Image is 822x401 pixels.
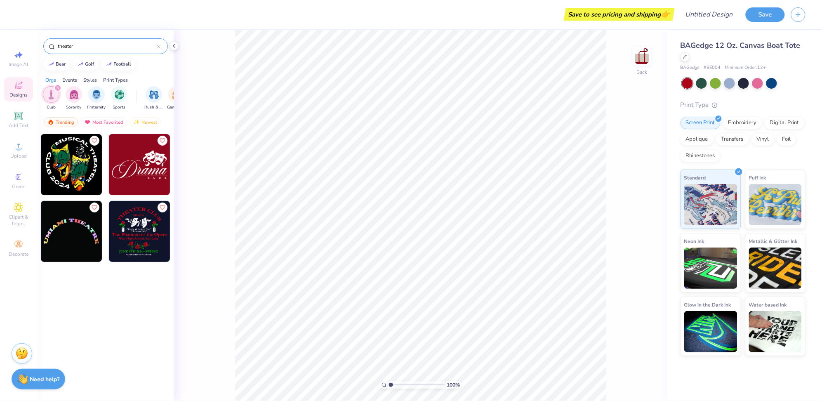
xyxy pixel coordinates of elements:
[447,381,460,389] span: 100 %
[109,134,170,195] img: 80b161d3-7c19-434c-9d16-2e38bb7ace0e
[106,62,112,67] img: trend_line.gif
[66,104,82,111] span: Sorority
[679,6,740,23] input: Untitled Design
[102,134,163,195] img: a8b60ed8-923d-4d99-819b-bdac5ad83951
[634,48,650,64] img: Back
[45,76,56,84] div: Orgs
[10,153,27,159] span: Upload
[47,104,56,111] span: Club
[111,86,127,111] button: filter button
[109,201,170,262] img: e9972f58-bf7a-45a2-b391-5ef1124ee4f9
[723,117,762,129] div: Embroidery
[41,201,102,262] img: e93a5c28-a3a4-4f45-9388-141d6a2abea9
[4,214,33,227] span: Clipart & logos
[103,76,128,84] div: Print Types
[167,104,186,111] span: Game Day
[30,375,60,383] strong: Need help?
[716,133,749,146] div: Transfers
[144,86,163,111] button: filter button
[12,183,25,190] span: Greek
[167,86,186,111] button: filter button
[130,117,161,127] div: Newest
[9,251,28,257] span: Decorate
[87,86,106,111] div: filter for Fraternity
[749,237,798,245] span: Metallic & Glitter Ink
[84,119,91,125] img: most_fav.gif
[47,90,56,99] img: Club Image
[751,133,775,146] div: Vinyl
[170,201,231,262] img: 792abdaa-5cec-4eea-9db2-f48c1d81175e
[90,136,99,146] button: Like
[158,136,167,146] button: Like
[85,62,94,66] div: golf
[749,300,787,309] span: Water based Ink
[149,90,159,99] img: Rush & Bid Image
[172,90,181,99] img: Game Day Image
[765,117,805,129] div: Digital Print
[9,92,28,98] span: Designs
[684,300,731,309] span: Glow in the Dark Ink
[114,62,132,66] div: football
[56,62,66,66] div: bear
[66,86,82,111] button: filter button
[704,64,721,71] span: # BE004
[115,90,124,99] img: Sports Image
[749,173,766,182] span: Puff Ink
[92,90,101,99] img: Fraternity Image
[43,86,59,111] button: filter button
[661,9,670,19] span: 👉
[43,58,70,71] button: bear
[90,203,99,212] button: Like
[681,100,806,110] div: Print Type
[681,133,714,146] div: Applique
[83,76,97,84] div: Styles
[684,311,737,352] img: Glow in the Dark Ink
[684,237,704,245] span: Neon Ink
[9,61,28,68] span: Image AI
[113,104,126,111] span: Sports
[681,150,721,162] div: Rhinestones
[158,203,167,212] button: Like
[43,86,59,111] div: filter for Club
[725,64,766,71] span: Minimum Order: 12 +
[48,62,54,67] img: trend_line.gif
[144,86,163,111] div: filter for Rush & Bid
[57,42,157,50] input: Try "Alpha"
[62,76,77,84] div: Events
[44,117,78,127] div: Trending
[681,64,700,71] span: BAGedge
[637,68,648,76] div: Back
[170,134,231,195] img: 7c4abf60-e19e-40b7-bb27-08927c5c6b5e
[684,173,706,182] span: Standard
[133,119,140,125] img: Newest.gif
[47,119,54,125] img: trending.gif
[681,117,721,129] div: Screen Print
[80,117,127,127] div: Most Favorited
[69,90,79,99] img: Sorority Image
[684,248,737,289] img: Neon Ink
[87,104,106,111] span: Fraternity
[746,7,785,22] button: Save
[777,133,796,146] div: Foil
[144,104,163,111] span: Rush & Bid
[66,86,82,111] div: filter for Sorority
[566,8,673,21] div: Save to see pricing and shipping
[681,40,801,50] span: BAGedge 12 Oz. Canvas Boat Tote
[87,86,106,111] button: filter button
[749,248,802,289] img: Metallic & Glitter Ink
[102,201,163,262] img: b15eed25-a18b-4155-b36c-e0a0c2c2bc4a
[749,311,802,352] img: Water based Ink
[41,134,102,195] img: 523456c9-20d0-409a-b1b5-b99671b07c42
[111,86,127,111] div: filter for Sports
[9,122,28,129] span: Add Text
[167,86,186,111] div: filter for Game Day
[749,184,802,225] img: Puff Ink
[684,184,737,225] img: Standard
[77,62,84,67] img: trend_line.gif
[73,58,98,71] button: golf
[101,58,135,71] button: football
